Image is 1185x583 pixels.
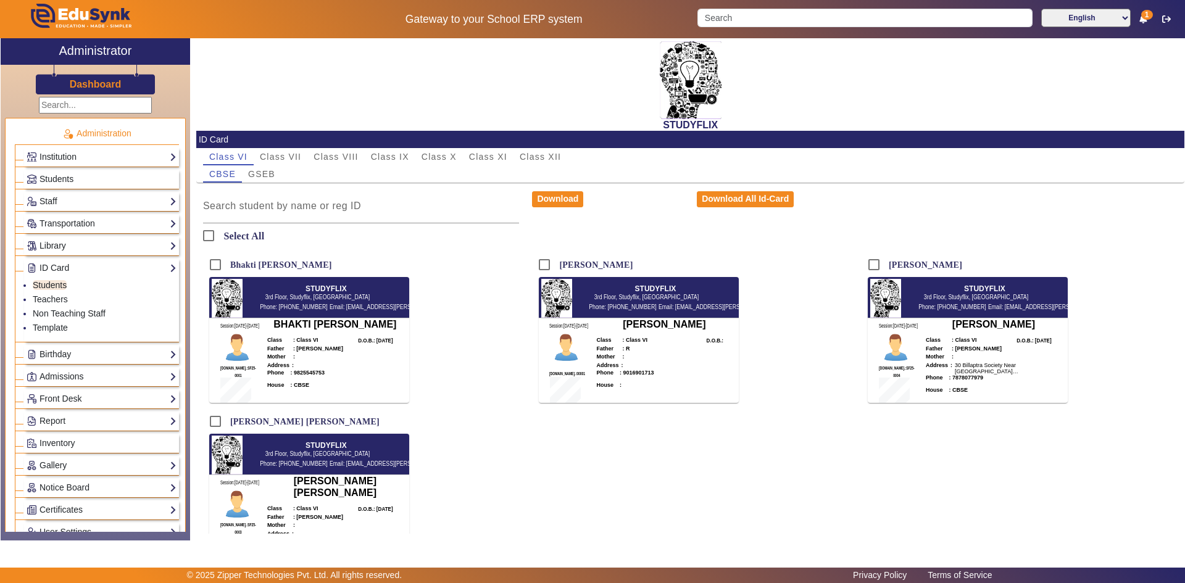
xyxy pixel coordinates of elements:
span: Phone [267,370,285,376]
b: Father [596,345,613,352]
span: Phone [596,370,613,376]
span: Phone: [PHONE_NUMBER] [260,460,328,467]
a: Teachers [33,294,68,304]
b: : [950,362,952,368]
span: Students [39,174,73,184]
img: 4+gAAAAZJREFUAwCLXB3QkCMzSAAAAABJRU5ErkJggg== [870,279,901,318]
span: : 9016901713 [620,370,654,376]
label: [PERSON_NAME] [PERSON_NAME] [228,416,380,427]
a: Students [27,172,177,186]
h6: [PERSON_NAME] [926,318,1062,330]
b: : [PERSON_NAME] [952,345,1002,352]
span: Email: [EMAIL_ADDRESS][PERSON_NAME][DOMAIN_NAME] [659,303,812,310]
p: © 2025 Zipper Technologies Pvt. Ltd. All rights reserved. [187,569,402,582]
b: Class [267,505,282,511]
span: Class XII [520,152,561,161]
button: Download [532,191,583,207]
h6: Bhakti [PERSON_NAME] [267,318,403,330]
label: Bhakti [PERSON_NAME] [228,260,332,270]
b: : [292,531,294,537]
b: : [PERSON_NAME] [293,514,343,520]
a: Non Teaching Staff [33,308,106,318]
span: Session:[DATE]-[DATE] [220,479,259,487]
span: STUDYFLIX [635,284,676,293]
b: : R [622,345,630,352]
a: Administrator [1,38,190,65]
h2: Administrator [59,43,132,58]
h6: Select All [223,230,264,242]
b: Father [267,345,285,352]
span: Email: [EMAIL_ADDRESS][PERSON_NAME][DOMAIN_NAME] [330,460,483,467]
span: GSEB [248,170,275,178]
span: : 9825545753 [290,370,325,376]
mat-card-header: ID Card [196,131,1184,148]
a: Template [33,323,68,333]
b: : [DATE] [373,506,393,512]
input: Search... [39,97,152,114]
b: : Class VI [293,505,318,511]
span: Phone [926,374,943,381]
h6: [PERSON_NAME] [596,318,732,330]
span: Email: [EMAIL_ADDRESS][PERSON_NAME][DOMAIN_NAME] [988,303,1141,310]
span: Class X [422,152,457,161]
span: Class XI [469,152,507,161]
b: : [293,354,295,360]
span: [DOMAIN_NAME].:SF25-0001 [220,365,256,379]
img: Students.png [27,175,36,184]
b: : [292,362,294,368]
span: : [620,382,622,388]
span: : 7878077979 [949,374,983,381]
a: Students [33,280,67,290]
button: Download All Id-Card [697,191,794,207]
img: Profile [220,487,254,524]
div: 3rd Floor, Studyflix, [GEOGRAPHIC_DATA] [908,293,1045,301]
a: Dashboard [69,78,122,91]
b: : [DATE] [1032,337,1052,344]
b: : [PERSON_NAME] [293,345,343,352]
img: 4+gAAAAZJREFUAwCLXB3QkCMzSAAAAABJRU5ErkJggg== [212,436,243,474]
input: Search [697,9,1032,27]
span: Session:[DATE]-[DATE] [220,322,259,331]
img: Inventory.png [27,439,36,448]
span: Session:[DATE]-[DATE] [879,322,918,331]
span: House [267,382,285,388]
b: : [721,337,723,344]
div: 3rd Floor, Studyflix, [GEOGRAPHIC_DATA] [578,293,715,301]
img: 4+gAAAAZJREFUAwCLXB3QkCMzSAAAAABJRU5ErkJggg== [212,279,243,318]
span: House [596,382,613,388]
span: Phone: [PHONE_NUMBER] [589,303,657,310]
div: 3rd Floor, Studyflix, [GEOGRAPHIC_DATA] [249,450,386,458]
b: Class [596,337,611,343]
b: : [DATE] [373,337,393,344]
b: : [952,354,954,360]
b: D.O.B. [358,337,373,344]
span: [DOMAIN_NAME].:SF25-0004 [879,365,915,379]
div: 30 Billaptra Society Near [GEOGRAPHIC_DATA] [GEOGRAPHIC_DATA] , [955,362,1062,374]
span: : CBSE [290,382,309,388]
b: Mother [596,354,615,360]
span: Class VIII [314,152,358,161]
span: Class VI [209,152,247,161]
b: Address [267,531,289,537]
span: Inventory [39,438,75,448]
b: : [622,354,624,360]
span: House [926,387,943,393]
span: [DOMAIN_NAME].:00001 [549,370,585,377]
b: Mother [267,354,286,360]
b: D.O.B. [706,337,721,344]
a: Inventory [27,436,177,450]
img: 4+gAAAAZJREFUAwCLXB3QkCMzSAAAAABJRU5ErkJggg== [660,41,721,119]
b: Father [926,345,943,352]
b: Father [267,514,285,520]
p: Administration [15,127,179,140]
span: STUDYFLIX [306,284,347,293]
span: Class IX [371,152,409,161]
span: STUDYFLIX [964,284,1005,293]
img: 4+gAAAAZJREFUAwCLXB3QkCMzSAAAAABJRU5ErkJggg== [541,279,572,318]
b: : [621,362,623,368]
label: [PERSON_NAME] [557,260,633,270]
span: STUDYFLIX [306,441,347,450]
span: [DOMAIN_NAME].:SF25-0003 [220,521,256,535]
b: D.O.B. [1017,337,1032,344]
b: : Class VI [952,337,977,343]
